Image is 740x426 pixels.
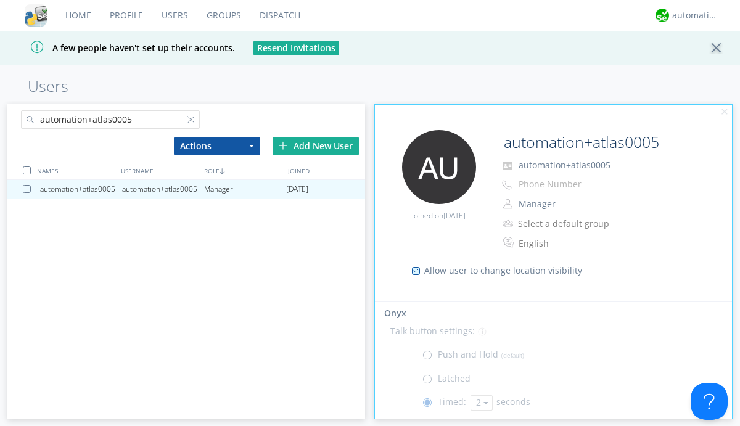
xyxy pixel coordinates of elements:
div: automation+atlas0005 [40,180,122,199]
div: English [519,237,622,250]
img: person-outline.svg [503,199,512,209]
div: JOINED [285,162,368,179]
span: A few people haven't set up their accounts. [9,42,235,54]
img: icon-alert-users-thin-outline.svg [503,215,515,232]
img: plus.svg [279,141,287,150]
a: automation+atlas0005automation+atlas0005Manager[DATE] [7,180,365,199]
div: ROLE [201,162,284,179]
img: cddb5a64eb264b2086981ab96f4c1ba7 [25,4,47,27]
span: [DATE] [443,210,466,221]
div: NAMES [34,162,117,179]
span: Joined on [412,210,466,221]
img: In groups with Translation enabled, this user's messages will be automatically translated to and ... [503,235,516,250]
input: Name [499,130,698,155]
input: Search users [21,110,200,129]
div: automation+atlas [672,9,718,22]
img: d2d01cd9b4174d08988066c6d424eccd [656,9,669,22]
div: USERNAME [118,162,201,179]
div: Select a default group [518,218,621,230]
img: phone-outline.svg [502,180,512,190]
div: automation+atlas0005 [122,180,204,199]
button: Actions [174,137,260,155]
img: 373638.png [402,130,476,204]
div: Manager [204,180,286,199]
span: Allow user to change location visibility [424,264,582,277]
span: [DATE] [286,180,308,199]
button: Resend Invitations [253,41,339,55]
button: Manager [514,195,638,213]
img: cancel.svg [720,108,729,117]
div: Add New User [273,137,359,155]
span: automation+atlas0005 [519,159,610,171]
iframe: Toggle Customer Support [691,383,728,420]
